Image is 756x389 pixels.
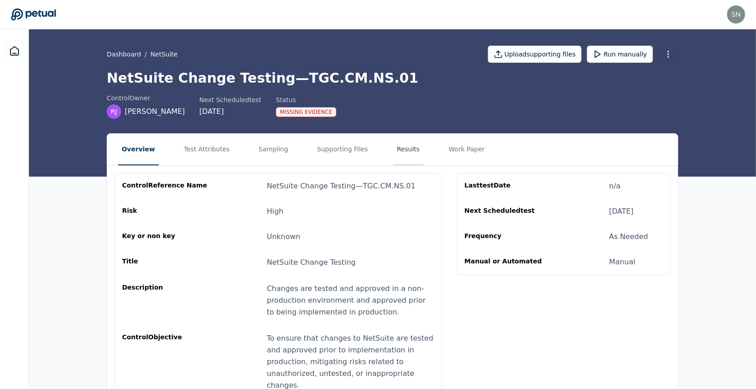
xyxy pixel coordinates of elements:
div: Unknown [267,231,300,242]
div: As Needed [609,231,648,242]
div: Status [276,95,336,104]
div: Next Scheduled test [464,206,551,217]
button: NetSuite [151,50,178,59]
a: Dashboard [107,50,141,59]
img: snir+reddit@petual.ai [727,5,745,23]
span: NetSuite Change Testing [267,258,356,267]
div: Frequency [464,231,551,242]
button: Overview [118,134,159,165]
button: Uploadsupporting files [488,46,582,63]
div: Changes are tested and approved in a non-production environment and approved prior to being imple... [267,283,435,318]
span: [PERSON_NAME] [125,106,185,117]
div: control Owner [107,94,185,103]
div: Missing Evidence [276,107,336,117]
div: Last test Date [464,181,551,192]
button: Supporting Files [313,134,371,165]
div: Next Scheduled test [199,95,261,104]
span: RJ [111,107,117,116]
div: Key or non key [122,231,209,242]
a: Dashboard [4,40,25,62]
div: / [107,50,178,59]
h1: NetSuite Change Testing — TGC.CM.NS.01 [107,70,678,86]
div: Manual or Automated [464,257,551,267]
div: [DATE] [199,106,261,117]
nav: Tabs [107,134,678,165]
div: Description [122,283,209,318]
button: Test Attributes [180,134,233,165]
div: High [267,206,283,217]
button: Run manually [587,46,653,63]
button: Results [393,134,424,165]
a: Go to Dashboard [11,8,56,21]
div: control Reference Name [122,181,209,192]
div: n/a [609,181,620,192]
div: Manual [609,257,635,267]
div: [DATE] [609,206,633,217]
button: Work Paper [445,134,488,165]
div: NetSuite Change Testing — TGC.CM.NS.01 [267,181,416,192]
button: Sampling [255,134,292,165]
div: Title [122,257,209,268]
div: Risk [122,206,209,217]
